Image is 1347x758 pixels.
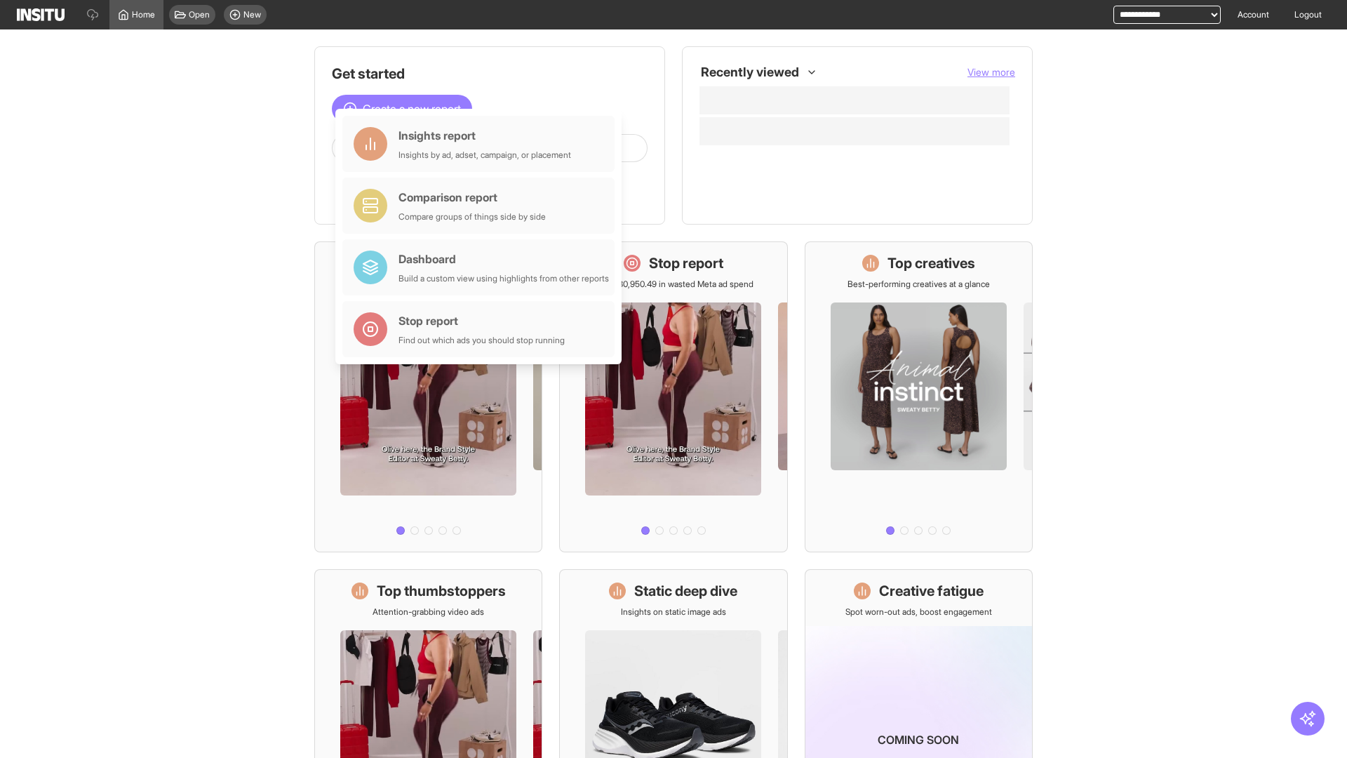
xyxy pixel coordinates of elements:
[634,581,737,601] h1: Static deep dive
[332,64,648,84] h1: Get started
[559,241,787,552] a: Stop reportSave £30,950.49 in wasted Meta ad spend
[847,279,990,290] p: Best-performing creatives at a glance
[17,8,65,21] img: Logo
[314,241,542,552] a: What's live nowSee all active ads instantly
[398,211,546,222] div: Compare groups of things side by side
[649,253,723,273] h1: Stop report
[398,335,565,346] div: Find out which ads you should stop running
[373,606,484,618] p: Attention-grabbing video ads
[398,127,571,144] div: Insights report
[398,273,609,284] div: Build a custom view using highlights from other reports
[398,251,609,267] div: Dashboard
[887,253,975,273] h1: Top creatives
[967,66,1015,78] span: View more
[805,241,1033,552] a: Top creativesBest-performing creatives at a glance
[189,9,210,20] span: Open
[377,581,506,601] h1: Top thumbstoppers
[398,189,546,206] div: Comparison report
[593,279,753,290] p: Save £30,950.49 in wasted Meta ad spend
[332,95,472,123] button: Create a new report
[132,9,155,20] span: Home
[243,9,261,20] span: New
[398,312,565,329] div: Stop report
[967,65,1015,79] button: View more
[621,606,726,618] p: Insights on static image ads
[363,100,461,117] span: Create a new report
[398,149,571,161] div: Insights by ad, adset, campaign, or placement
